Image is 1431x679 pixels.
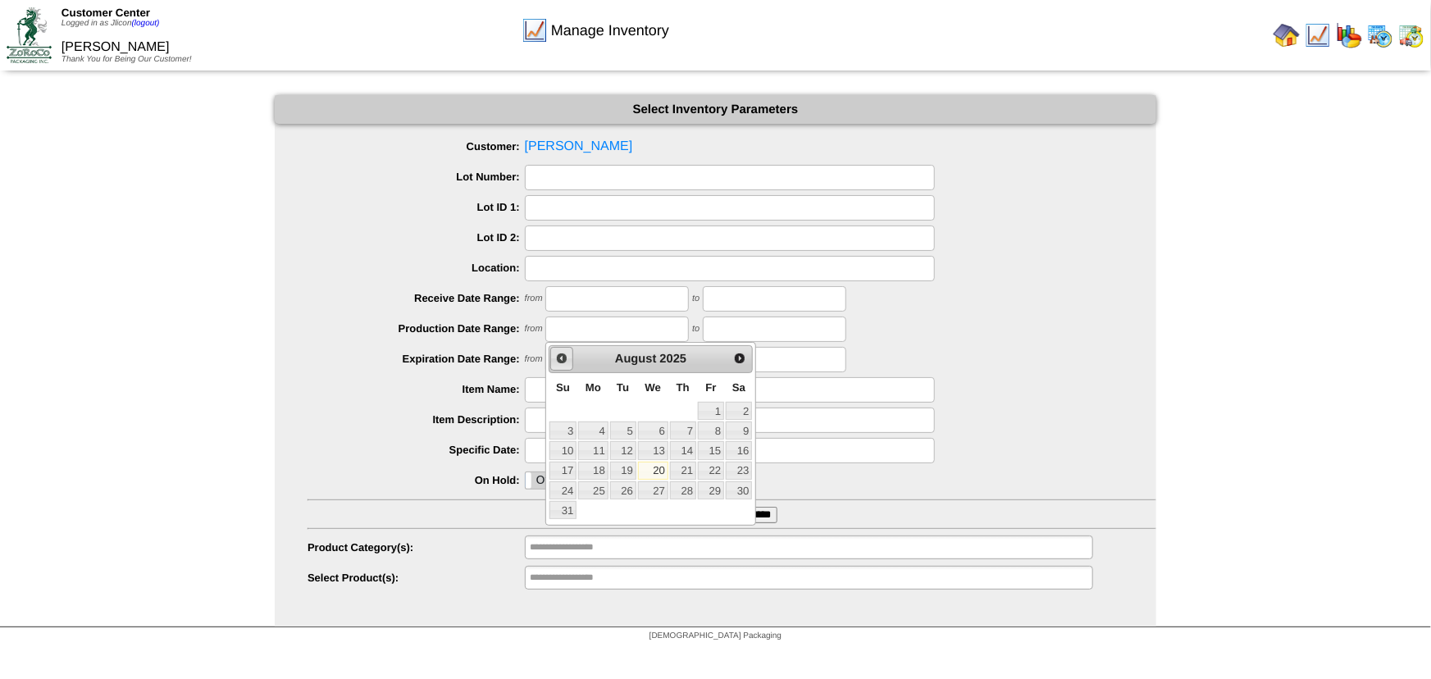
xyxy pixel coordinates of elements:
span: Thank You for Being Our Customer! [62,55,192,64]
a: 4 [578,422,608,440]
span: Manage Inventory [551,22,669,39]
img: calendarinout.gif [1398,22,1424,48]
a: 19 [610,462,636,480]
label: Off [526,472,558,489]
span: from [525,355,543,365]
a: 24 [549,481,577,499]
a: 7 [670,422,696,440]
a: 5 [610,422,636,440]
a: 20 [638,462,668,480]
a: 29 [698,481,724,499]
a: 14 [670,441,696,459]
a: 28 [670,481,696,499]
a: Prev [550,347,573,370]
a: 30 [726,481,752,499]
a: 13 [638,441,668,459]
a: 31 [549,501,577,519]
img: graph.gif [1336,22,1362,48]
span: to [692,325,700,335]
span: from [525,325,543,335]
label: Item Name: [308,383,525,395]
a: 22 [698,462,724,480]
span: Thursday [677,381,690,394]
img: line_graph.gif [1305,22,1331,48]
a: 21 [670,462,696,480]
a: Next [729,348,750,369]
span: Sunday [556,381,570,394]
label: On Hold: [308,474,525,486]
a: 27 [638,481,668,499]
a: 16 [726,441,752,459]
span: Friday [705,381,716,394]
a: 10 [549,441,577,459]
a: 12 [610,441,636,459]
span: Wednesday [645,381,661,394]
span: Tuesday [617,381,629,394]
label: Lot ID 1: [308,201,525,213]
span: August [615,353,656,366]
a: 26 [610,481,636,499]
span: [DEMOGRAPHIC_DATA] Packaging [649,631,782,640]
a: 8 [698,422,724,440]
a: 11 [578,441,608,459]
label: Lot ID 2: [308,231,525,244]
span: Monday [586,381,601,394]
label: Product Category(s): [308,541,525,554]
label: Customer: [308,140,525,153]
span: to [692,294,700,304]
div: Select Inventory Parameters [275,95,1156,124]
a: 3 [549,422,577,440]
a: 18 [578,462,608,480]
label: Location: [308,262,525,274]
label: Specific Date: [308,444,525,456]
img: ZoRoCo_Logo(Green%26Foil)%20jpg.webp [7,7,52,62]
span: [PERSON_NAME] [308,134,1156,159]
a: 9 [726,422,752,440]
label: Production Date Range: [308,322,525,335]
span: 2025 [660,353,687,366]
label: Receive Date Range: [308,292,525,304]
img: line_graph.gif [522,17,548,43]
img: home.gif [1274,22,1300,48]
span: from [525,294,543,304]
span: Next [733,352,746,365]
img: calendarprod.gif [1367,22,1393,48]
a: 6 [638,422,668,440]
a: 25 [578,481,608,499]
span: [PERSON_NAME] [62,40,170,54]
label: Expiration Date Range: [308,353,525,365]
a: (logout) [132,19,160,28]
span: Logged in as Jlicon [62,19,160,28]
label: Item Description: [308,413,525,426]
a: 17 [549,462,577,480]
span: Customer Center [62,7,150,19]
a: 1 [698,402,724,420]
label: Lot Number: [308,171,525,183]
span: Prev [555,352,568,365]
label: Select Product(s): [308,572,525,584]
span: Saturday [732,381,745,394]
a: 2 [726,402,752,420]
div: OnOff [525,472,559,490]
a: 23 [726,462,752,480]
a: 15 [698,441,724,459]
